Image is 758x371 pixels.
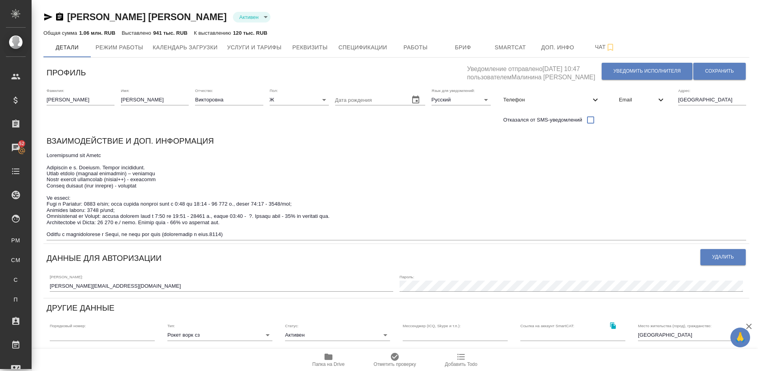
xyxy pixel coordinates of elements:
p: 120 тыс. RUB [233,30,267,36]
label: Пол: [270,88,278,92]
span: Телефон [503,96,591,104]
span: Smartcat [492,43,529,52]
span: Доп. инфо [539,43,577,52]
span: Работы [397,43,435,52]
span: Чат [586,42,624,52]
h6: Взаимодействие и доп. информация [47,135,214,147]
button: Добавить Todo [428,349,494,371]
button: Скопировать ссылку для ЯМессенджера [43,12,53,22]
span: 52 [14,140,29,148]
label: Тип: [167,324,175,328]
label: Отчество: [195,88,213,92]
span: П [10,296,22,304]
span: Детали [48,43,86,52]
a: 52 [2,138,30,157]
span: Добавить Todo [445,362,477,367]
button: Отметить проверку [362,349,428,371]
div: Ж [270,94,329,105]
button: Сохранить [693,63,746,80]
span: Папка на Drive [312,362,345,367]
span: CM [10,256,22,264]
p: К выставлению [194,30,233,36]
p: 941 тыс. RUB [153,30,188,36]
a: CM [6,252,26,268]
p: Общая сумма [43,30,79,36]
button: Скопировать ссылку [55,12,64,22]
label: Имя: [121,88,129,92]
span: PM [10,236,22,244]
div: Русский [432,94,491,105]
button: Уведомить исполнителя [602,63,692,80]
div: Активен [285,330,390,341]
h6: Данные для авторизации [47,252,161,264]
button: Удалить [700,249,746,265]
a: PM [6,232,26,248]
label: [PERSON_NAME]: [50,275,83,279]
span: Бриф [444,43,482,52]
label: Ссылка на аккаунт SmartCAT: [520,324,574,328]
button: Скопировать ссылку [605,317,621,334]
label: Язык для уведомлений: [432,88,475,92]
span: Календарь загрузки [153,43,218,52]
span: Отметить проверку [373,362,416,367]
span: С [10,276,22,284]
p: Выставлено [122,30,153,36]
span: 🙏 [734,329,747,346]
div: Email [613,91,672,109]
div: Телефон [497,91,606,109]
a: П [6,292,26,307]
button: Папка на Drive [295,349,362,371]
span: Спецификации [338,43,387,52]
h6: Другие данные [47,302,114,314]
span: Удалить [712,254,734,260]
label: Фамилия: [47,88,64,92]
p: 1.06 млн. RUB [79,30,115,36]
div: Активен [233,12,270,22]
button: Активен [237,14,261,21]
span: Реквизиты [291,43,329,52]
textarea: Loremipsumd sit Ametc Adipiscin e s. Doeiusm. Tempor incididunt. Utlab etdolo (magnaal enimadmin)... [47,152,746,238]
svg: Подписаться [606,43,615,52]
label: Порядковый номер: [50,324,86,328]
span: Режим работы [96,43,143,52]
span: Отказался от SMS-уведомлений [503,116,582,124]
label: Пароль: [400,275,414,279]
span: Услуги и тарифы [227,43,281,52]
a: [PERSON_NAME] [PERSON_NAME] [67,11,227,22]
label: Статус: [285,324,298,328]
label: Адрес: [678,88,690,92]
div: Рокет ворк сз [167,330,272,341]
label: Мессенджер (ICQ, Skype и т.п.): [403,324,461,328]
span: Email [619,96,656,104]
span: Сохранить [705,68,734,75]
h5: Уведомление отправлено [DATE] 10:47 пользователем Малинина [PERSON_NAME] [467,61,601,82]
button: 🙏 [730,328,750,347]
span: Уведомить исполнителя [614,68,681,75]
a: С [6,272,26,288]
h6: Профиль [47,66,86,79]
label: Место жительства (город), гражданство: [638,324,711,328]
